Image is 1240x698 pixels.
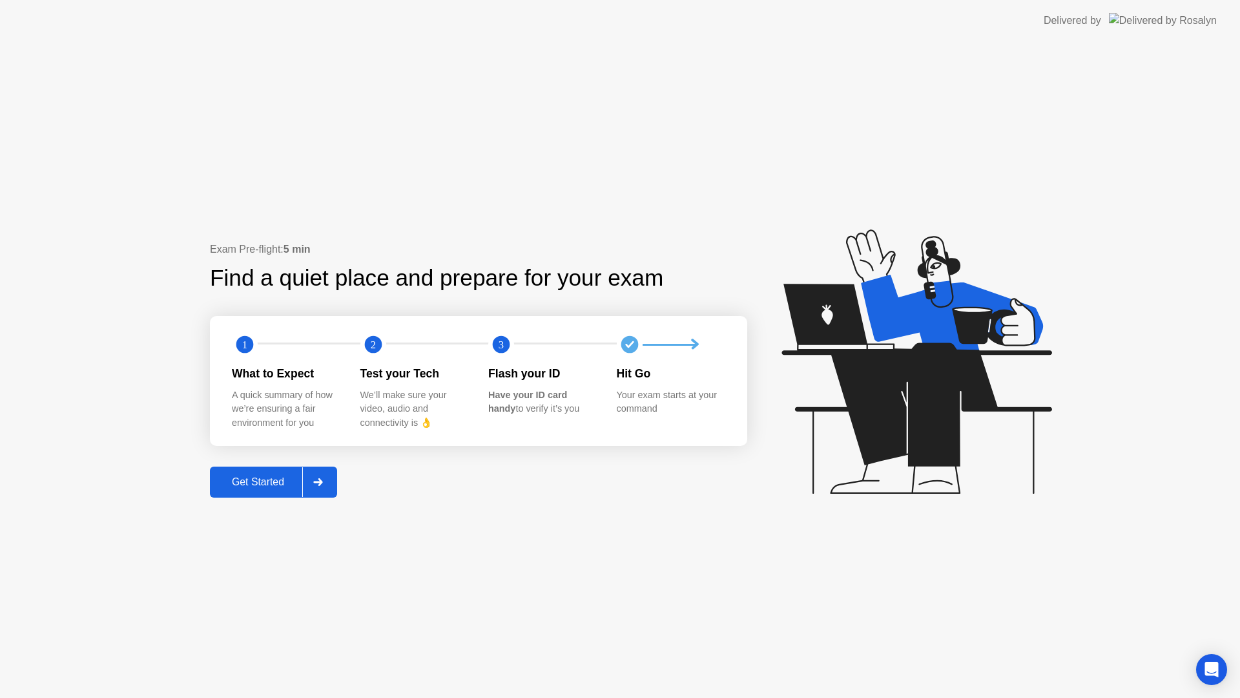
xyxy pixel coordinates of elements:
text: 1 [242,339,247,351]
div: to verify it’s you [488,388,596,416]
text: 2 [370,339,375,351]
div: A quick summary of how we’re ensuring a fair environment for you [232,388,340,430]
img: Delivered by Rosalyn [1109,13,1217,28]
div: What to Expect [232,365,340,382]
div: Test your Tech [360,365,468,382]
div: Exam Pre-flight: [210,242,747,257]
div: Hit Go [617,365,725,382]
b: 5 min [284,244,311,255]
button: Get Started [210,467,337,498]
div: Open Intercom Messenger [1196,654,1227,685]
div: Your exam starts at your command [617,388,725,416]
div: Delivered by [1044,13,1101,28]
div: We’ll make sure your video, audio and connectivity is 👌 [360,388,468,430]
div: Find a quiet place and prepare for your exam [210,261,665,295]
div: Flash your ID [488,365,596,382]
text: 3 [499,339,504,351]
b: Have your ID card handy [488,390,567,414]
div: Get Started [214,476,302,488]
